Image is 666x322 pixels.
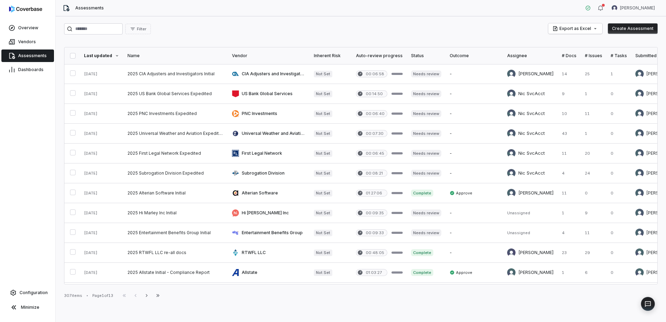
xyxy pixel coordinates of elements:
img: Melanie Lorent avatar [507,70,516,78]
span: Assessments [75,5,104,11]
img: Nic Weilbacher avatar [635,268,644,277]
span: Assessments [18,53,47,59]
a: Vendors [1,36,54,48]
a: Assessments [1,49,54,62]
img: Melanie Lorent avatar [635,169,644,177]
img: Nic Weilbacher avatar [507,268,516,277]
a: Configuration [3,286,53,299]
img: Nic SvcAcct avatar [507,149,516,158]
span: Filter [137,26,146,32]
div: # Tasks [611,53,627,59]
button: Export as Excel [548,23,602,34]
img: Melanie Lorent avatar [635,209,644,217]
img: Melanie Lorent avatar [635,70,644,78]
div: Status [411,53,441,59]
div: # Issues [585,53,602,59]
span: Vendors [18,39,36,45]
span: Minimize [21,305,39,310]
td: - [446,104,503,124]
img: Melanie Lorent avatar [635,129,644,138]
td: - [446,144,503,163]
td: - [446,163,503,183]
img: Kourtney Shields avatar [612,5,617,11]
button: Minimize [3,300,53,314]
div: Last updated [84,53,119,59]
button: Filter [125,24,151,34]
td: - [446,84,503,104]
div: Vendor [232,53,305,59]
img: Nic SvcAcct avatar [507,169,516,177]
span: Overview [18,25,38,31]
div: Assignee [507,53,553,59]
img: logo-D7KZi-bG.svg [9,6,42,13]
button: Create Assessment [608,23,658,34]
td: - [446,243,503,263]
img: Melanie Lorent avatar [635,149,644,158]
div: 307 items [64,293,82,298]
img: Nic SvcAcct avatar [507,129,516,138]
td: - [446,203,503,223]
div: Auto-review progress [356,53,403,59]
span: [PERSON_NAME] [620,5,655,11]
img: Melanie Lorent avatar [635,90,644,98]
div: Outcome [450,53,499,59]
img: Melanie Lorent avatar [635,109,644,118]
span: Configuration [20,290,48,296]
div: Inherent Risk [314,53,348,59]
span: Dashboards [18,67,44,72]
img: Kourtney Shields avatar [507,248,516,257]
td: - [446,223,503,243]
img: Nic SvcAcct avatar [507,90,516,98]
td: - [446,64,503,84]
a: Overview [1,22,54,34]
button: Kourtney Shields avatar[PERSON_NAME] [607,3,659,13]
div: # Docs [562,53,576,59]
img: Nic Weilbacher avatar [635,248,644,257]
a: Dashboards [1,63,54,76]
td: - [446,124,503,144]
img: Melanie Lorent avatar [635,189,644,197]
img: Melanie Lorent avatar [635,229,644,237]
div: • [86,293,88,298]
img: Nic SvcAcct avatar [507,109,516,118]
div: Page 1 of 13 [92,293,113,298]
img: Melanie Lorent avatar [507,189,516,197]
div: Name [127,53,224,59]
